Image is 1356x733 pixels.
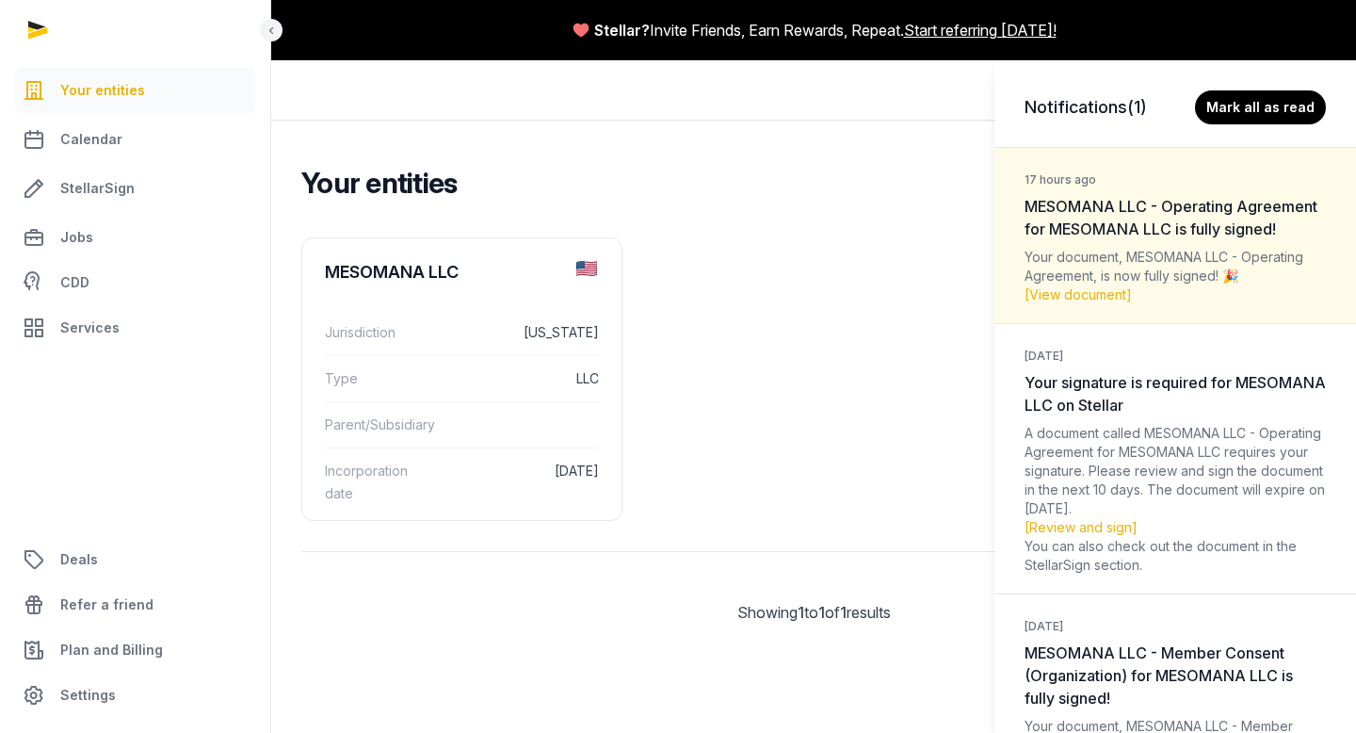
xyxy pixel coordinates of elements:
a: [Review and sign] [1025,519,1138,535]
small: 17 hours ago [1025,172,1096,187]
button: Mark all as read [1195,90,1326,124]
a: [View document] [1025,286,1132,302]
div: Your document, MESOMANA LLC - Operating Agreement, is now fully signed! 🎉 [1025,248,1326,304]
span: MESOMANA LLC - Member Consent (Organization) for MESOMANA LLC is fully signed! [1025,643,1293,708]
iframe: Chat Widget [1262,643,1356,733]
h3: Notifications [1025,94,1147,121]
span: MESOMANA LLC - Operating Agreement for MESOMANA LLC is fully signed! [1025,197,1317,238]
small: [DATE] [1025,619,1063,634]
small: [DATE] [1025,349,1063,364]
span: Your signature is required for MESOMANA LLC on Stellar [1025,373,1326,415]
div: A document called MESOMANA LLC - Operating Agreement for MESOMANA LLC requires your signature. Pl... [1025,424,1326,575]
span: (1) [1127,97,1147,117]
